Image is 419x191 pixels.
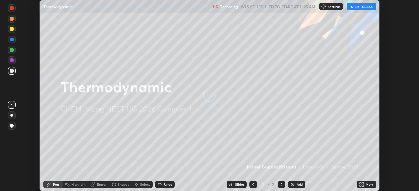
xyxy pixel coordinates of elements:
img: recording.375f2c34.svg [213,4,218,9]
div: Slides [235,183,244,186]
p: Settings [328,5,340,8]
div: More [366,183,374,186]
div: Pen [53,183,59,186]
p: Recording [220,4,238,9]
div: 2 [271,182,275,187]
p: Thermodynamic [43,4,73,9]
div: Highlight [71,183,86,186]
button: START CLASS [347,3,376,10]
img: add-slide-button [290,182,295,187]
div: Add [297,183,303,186]
div: Undo [164,183,172,186]
div: 2 [260,183,266,186]
div: Select [140,183,150,186]
div: Shapes [118,183,129,186]
img: class-settings-icons [321,4,326,9]
div: / [268,183,270,186]
h5: WAS SCHEDULED TO START AT 11:25 AM [241,4,315,9]
div: Eraser [97,183,107,186]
